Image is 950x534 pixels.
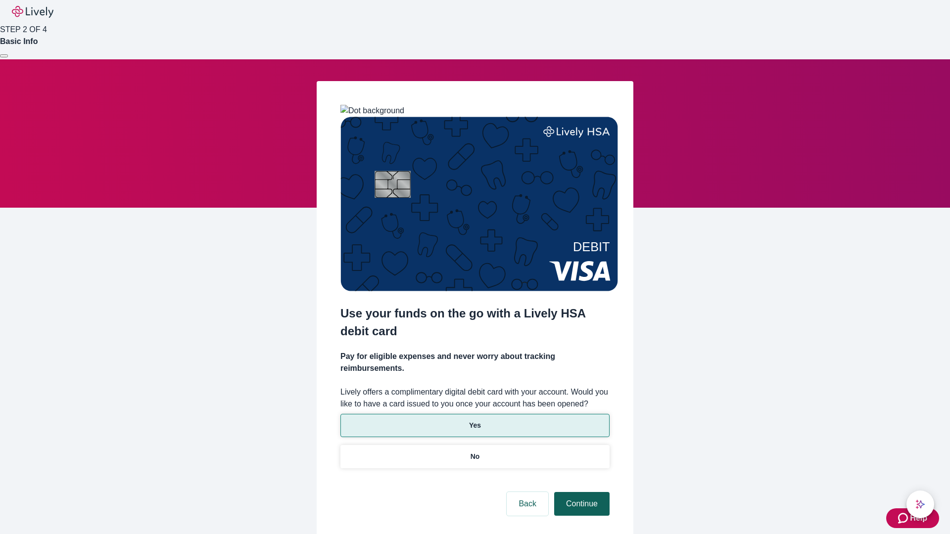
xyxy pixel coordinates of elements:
label: Lively offers a complimentary digital debit card with your account. Would you like to have a card... [340,386,610,410]
button: Back [507,492,548,516]
svg: Zendesk support icon [898,512,910,524]
p: No [471,451,480,462]
img: Lively [12,6,53,18]
h4: Pay for eligible expenses and never worry about tracking reimbursements. [340,351,610,374]
img: Dot background [340,105,404,117]
button: chat [906,490,934,518]
button: Continue [554,492,610,516]
button: Yes [340,414,610,437]
button: No [340,445,610,468]
button: Zendesk support iconHelp [886,508,939,528]
p: Yes [469,420,481,431]
img: Debit card [340,117,618,291]
span: Help [910,512,927,524]
svg: Lively AI Assistant [915,499,925,509]
h2: Use your funds on the go with a Lively HSA debit card [340,305,610,340]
